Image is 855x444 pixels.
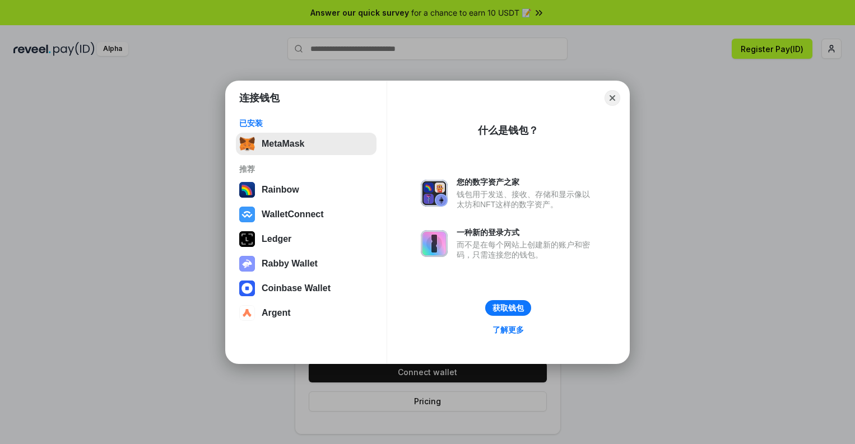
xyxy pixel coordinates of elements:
img: svg+xml,%3Csvg%20xmlns%3D%22http%3A%2F%2Fwww.w3.org%2F2000%2Fsvg%22%20fill%3D%22none%22%20viewBox... [239,256,255,272]
div: 一种新的登录方式 [457,227,596,237]
button: MetaMask [236,133,377,155]
img: svg+xml,%3Csvg%20fill%3D%22none%22%20height%3D%2233%22%20viewBox%3D%220%200%2035%2033%22%20width%... [239,136,255,152]
img: svg+xml,%3Csvg%20xmlns%3D%22http%3A%2F%2Fwww.w3.org%2F2000%2Fsvg%22%20width%3D%2228%22%20height%3... [239,231,255,247]
img: svg+xml,%3Csvg%20xmlns%3D%22http%3A%2F%2Fwww.w3.org%2F2000%2Fsvg%22%20fill%3D%22none%22%20viewBox... [421,180,448,207]
button: WalletConnect [236,203,377,226]
a: 了解更多 [486,323,531,337]
button: Ledger [236,228,377,250]
div: 推荐 [239,164,373,174]
div: 而不是在每个网站上创建新的账户和密码，只需连接您的钱包。 [457,240,596,260]
div: MetaMask [262,139,304,149]
img: svg+xml,%3Csvg%20width%3D%2228%22%20height%3D%2228%22%20viewBox%3D%220%200%2028%2028%22%20fill%3D... [239,305,255,321]
button: 获取钱包 [485,300,531,316]
button: Rainbow [236,179,377,201]
button: Rabby Wallet [236,253,377,275]
div: 已安装 [239,118,373,128]
div: Ledger [262,234,291,244]
div: 获取钱包 [492,303,524,313]
img: svg+xml,%3Csvg%20width%3D%2228%22%20height%3D%2228%22%20viewBox%3D%220%200%2028%2028%22%20fill%3D... [239,281,255,296]
div: 了解更多 [492,325,524,335]
div: Argent [262,308,291,318]
div: Rabby Wallet [262,259,318,269]
div: Coinbase Wallet [262,283,331,293]
img: svg+xml,%3Csvg%20width%3D%22120%22%20height%3D%22120%22%20viewBox%3D%220%200%20120%20120%22%20fil... [239,182,255,198]
button: Coinbase Wallet [236,277,377,300]
div: Rainbow [262,185,299,195]
img: svg+xml,%3Csvg%20width%3D%2228%22%20height%3D%2228%22%20viewBox%3D%220%200%2028%2028%22%20fill%3D... [239,207,255,222]
div: WalletConnect [262,209,324,219]
div: 您的数字资产之家 [457,177,596,187]
div: 什么是钱包？ [478,124,538,137]
h1: 连接钱包 [239,91,280,105]
img: svg+xml,%3Csvg%20xmlns%3D%22http%3A%2F%2Fwww.w3.org%2F2000%2Fsvg%22%20fill%3D%22none%22%20viewBox... [421,230,448,257]
div: 钱包用于发送、接收、存储和显示像以太坊和NFT这样的数字资产。 [457,189,596,209]
button: Argent [236,302,377,324]
button: Close [605,90,620,106]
